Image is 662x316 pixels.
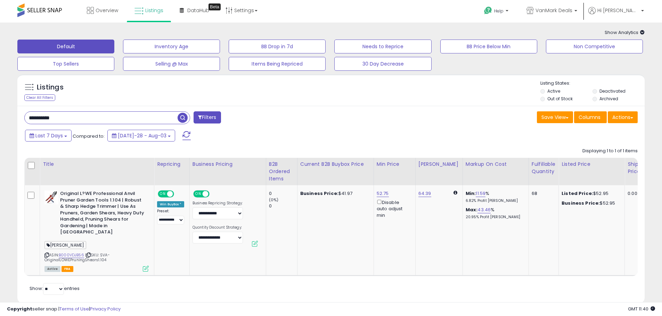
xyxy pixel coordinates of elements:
[377,161,412,168] div: Min Price
[30,285,80,292] span: Show: entries
[547,88,560,94] label: Active
[157,201,184,207] div: Win BuyBox *
[44,190,58,204] img: 31NvQTHtOeL._SL40_.jpg
[466,161,526,168] div: Markup on Cost
[547,96,573,102] label: Out of Stock
[17,57,114,71] button: Top Sellers
[300,161,371,168] div: Current B2B Buybox Price
[440,40,537,53] button: BB Price Below Min
[62,266,73,272] span: FBA
[574,111,607,123] button: Columns
[532,190,553,197] div: 68
[157,161,187,168] div: Repricing
[377,190,389,197] a: 52.75
[466,198,523,203] p: 6.82% Profit [PERSON_NAME]
[466,190,476,197] b: Min:
[300,190,338,197] b: Business Price:
[229,40,326,53] button: BB Drop in 7d
[582,148,638,154] div: Displaying 1 to 1 of 1 items
[418,190,431,197] a: 64.39
[60,190,145,237] b: Original L?WE Professional Anvil Pruner Garden Tools 1.104 | Robust & Sharp Hedge Trimmer | Use A...
[608,111,638,123] button: Actions
[628,190,639,197] div: 0.00
[7,306,121,313] div: seller snap | |
[194,191,203,197] span: ON
[562,200,600,206] b: Business Price:
[59,252,84,258] a: B000VDJB56
[229,57,326,71] button: Items Being Repriced
[123,40,220,53] button: Inventory Age
[193,161,263,168] div: Business Pricing
[418,161,460,168] div: [PERSON_NAME]
[579,114,600,121] span: Columns
[107,130,175,142] button: [DATE]-28 - Aug-03
[588,7,644,23] a: Hi [PERSON_NAME]
[269,190,297,197] div: 0
[599,96,618,102] label: Archived
[466,207,523,220] div: %
[193,225,243,230] label: Quantity Discount Strategy:
[628,161,641,175] div: Ship Price
[494,8,504,14] span: Help
[484,6,492,15] i: Get Help
[269,197,279,203] small: (0%)
[269,203,297,209] div: 0
[476,190,485,197] a: 11.59
[35,132,63,139] span: Last 7 Days
[37,83,64,92] h5: Listings
[44,266,60,272] span: All listings currently available for purchase on Amazon
[300,190,368,197] div: $41.97
[123,57,220,71] button: Selling @ Max
[44,190,149,271] div: ASIN:
[599,88,626,94] label: Deactivated
[209,191,220,197] span: OFF
[334,57,431,71] button: 30 Day Decrease
[532,161,556,175] div: Fulfillable Quantity
[44,252,110,263] span: | SKU: SVA-OriginalLOWEPruningShears1.104
[466,206,478,213] b: Max:
[562,161,622,168] div: Listed Price
[43,161,151,168] div: Title
[537,111,573,123] button: Save View
[334,40,431,53] button: Needs to Reprice
[562,200,619,206] div: $52.95
[90,306,121,312] a: Privacy Policy
[562,190,593,197] b: Listed Price:
[628,306,655,312] span: 2025-08-11 11:40 GMT
[173,191,184,197] span: OFF
[25,130,72,142] button: Last 7 Days
[562,190,619,197] div: $52.95
[7,306,32,312] strong: Copyright
[540,80,645,87] p: Listing States:
[605,29,645,36] span: Show Analytics
[193,201,243,206] label: Business Repricing Strategy:
[96,7,118,14] span: Overview
[269,161,294,182] div: B2B Ordered Items
[597,7,639,14] span: Hi [PERSON_NAME]
[187,7,209,14] span: DataHub
[466,215,523,220] p: 20.95% Profit [PERSON_NAME]
[536,7,572,14] span: VanMark Deals
[479,1,515,23] a: Help
[73,133,105,139] span: Compared to:
[44,241,86,249] span: [PERSON_NAME]
[377,198,410,219] div: Disable auto adjust min
[209,3,221,10] div: Tooltip anchor
[158,191,167,197] span: ON
[24,94,55,101] div: Clear All Filters
[463,158,529,185] th: The percentage added to the cost of goods (COGS) that forms the calculator for Min & Max prices.
[59,306,89,312] a: Terms of Use
[118,132,166,139] span: [DATE]-28 - Aug-03
[17,40,114,53] button: Default
[477,206,491,213] a: 43.46
[466,190,523,203] div: %
[157,209,184,224] div: Preset:
[546,40,643,53] button: Non Competitive
[145,7,163,14] span: Listings
[194,111,221,123] button: Filters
